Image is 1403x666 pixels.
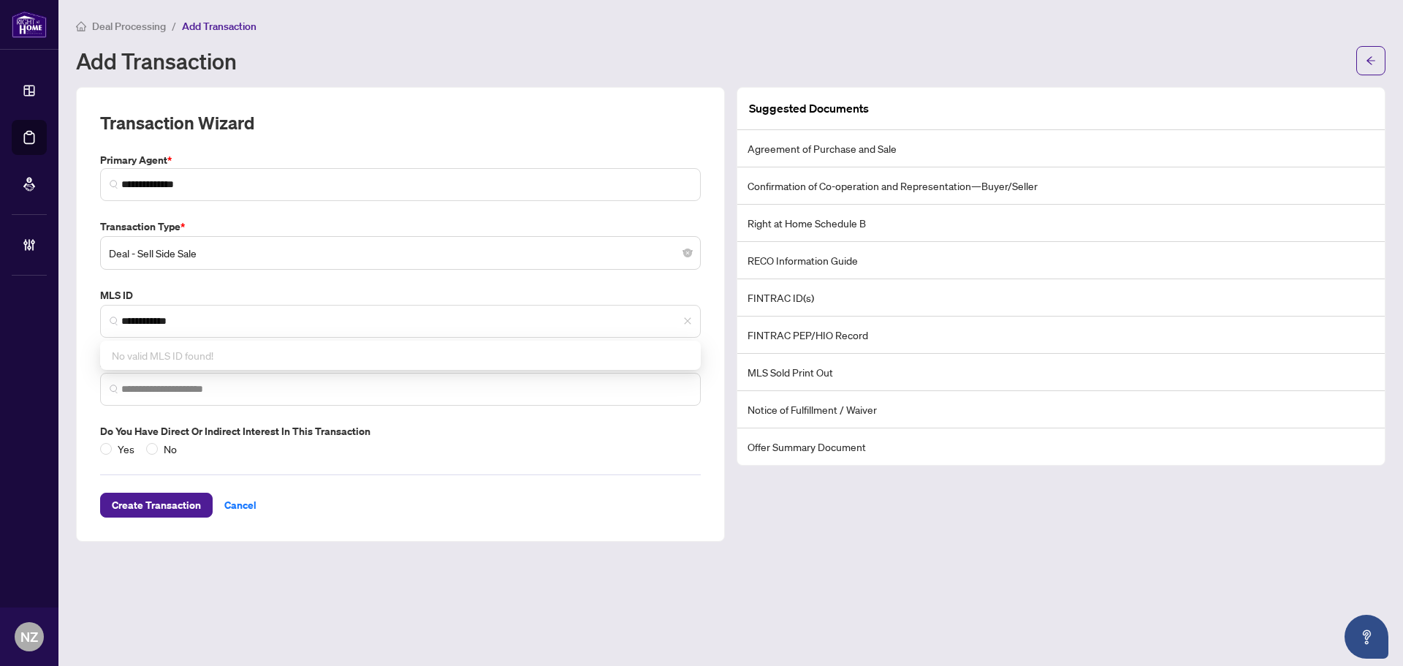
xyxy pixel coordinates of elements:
[110,180,118,189] img: search_icon
[737,242,1385,279] li: RECO Information Guide
[100,423,701,439] label: Do you have direct or indirect interest in this transaction
[737,130,1385,167] li: Agreement of Purchase and Sale
[76,21,86,31] span: home
[112,441,140,457] span: Yes
[172,18,176,34] li: /
[110,385,118,393] img: search_icon
[100,355,701,371] label: Property Address
[737,167,1385,205] li: Confirmation of Co-operation and Representation—Buyer/Seller
[100,219,701,235] label: Transaction Type
[109,239,692,267] span: Deal - Sell Side Sale
[737,354,1385,391] li: MLS Sold Print Out
[737,279,1385,317] li: FINTRAC ID(s)
[1366,56,1376,66] span: arrow-left
[158,441,183,457] span: No
[100,287,701,303] label: MLS ID
[100,111,254,135] h2: Transaction Wizard
[683,317,692,325] span: close
[213,493,268,518] button: Cancel
[737,391,1385,428] li: Notice of Fulfillment / Waiver
[224,493,256,517] span: Cancel
[20,627,38,647] span: NZ
[112,493,201,517] span: Create Transaction
[737,317,1385,354] li: FINTRAC PEP/HIO Record
[737,205,1385,242] li: Right at Home Schedule B
[76,49,237,72] h1: Add Transaction
[737,428,1385,465] li: Offer Summary Document
[100,152,701,168] label: Primary Agent
[182,20,256,33] span: Add Transaction
[100,493,213,518] button: Create Transaction
[683,249,692,257] span: close-circle
[749,99,869,118] article: Suggested Documents
[12,11,47,38] img: logo
[1345,615,1388,659] button: Open asap
[110,317,118,325] img: search_icon
[92,20,166,33] span: Deal Processing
